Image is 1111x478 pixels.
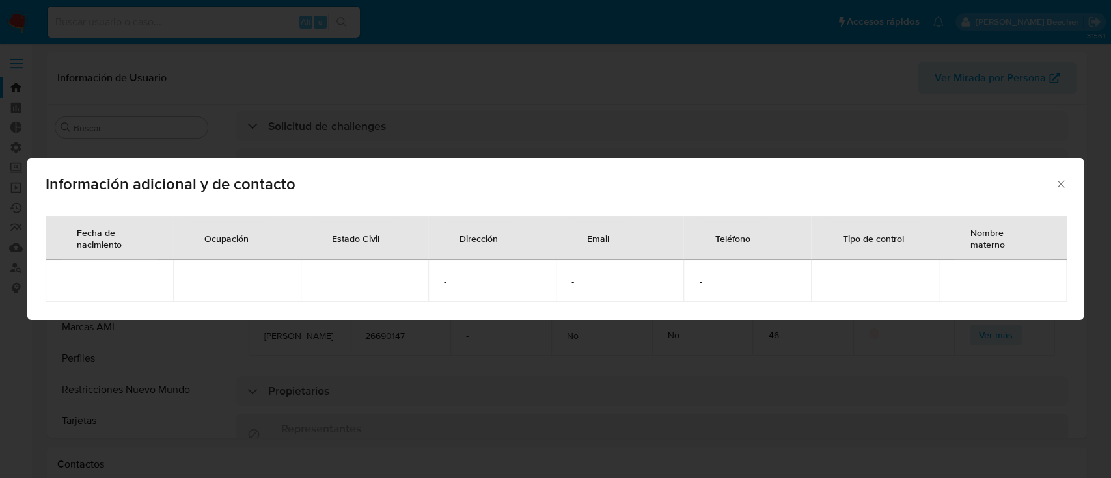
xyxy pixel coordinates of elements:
div: Dirección [444,222,514,254]
div: Teléfono [699,222,765,254]
div: Nombre materno [954,217,1050,259]
span: - [699,276,795,287]
div: Email [571,222,625,254]
div: Estado Civil [316,222,395,254]
button: Cerrar [1054,178,1066,189]
div: Ocupación [189,222,264,254]
div: Fecha de nacimiento [61,217,158,259]
span: - [444,276,540,287]
span: Información adicional y de contacto [46,176,1054,192]
div: Tipo de control [827,222,919,254]
span: - [571,276,668,287]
